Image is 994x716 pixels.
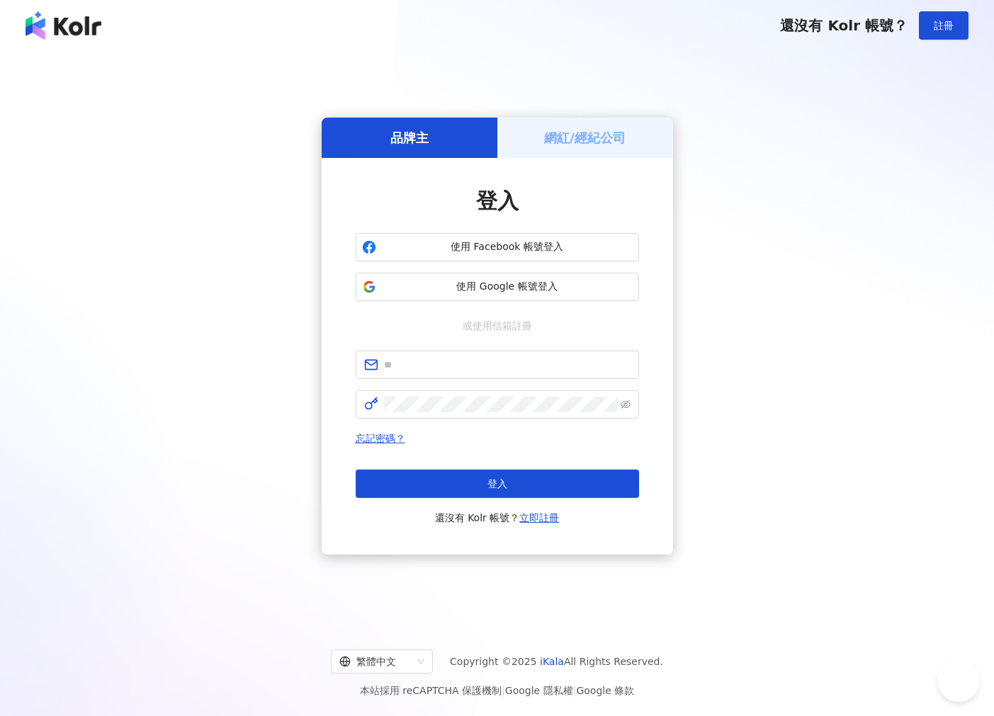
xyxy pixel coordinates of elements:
[26,11,101,40] img: logo
[476,188,519,213] span: 登入
[519,512,559,523] a: 立即註冊
[544,129,626,147] h5: 網紅/經紀公司
[339,650,412,673] div: 繁體中文
[919,11,968,40] button: 註冊
[487,478,507,489] span: 登入
[505,685,573,696] a: Google 隱私權
[934,20,954,31] span: 註冊
[382,280,633,294] span: 使用 Google 帳號登入
[573,685,577,696] span: |
[621,399,631,409] span: eye-invisible
[453,318,542,334] span: 或使用信箱註冊
[540,656,564,667] a: iKala
[502,685,505,696] span: |
[356,433,405,444] a: 忘記密碼？
[937,659,980,702] iframe: Help Scout Beacon - Open
[390,129,429,147] h5: 品牌主
[435,509,560,526] span: 還沒有 Kolr 帳號？
[450,653,663,670] span: Copyright © 2025 All Rights Reserved.
[356,470,639,498] button: 登入
[356,233,639,261] button: 使用 Facebook 帳號登入
[382,240,633,254] span: 使用 Facebook 帳號登入
[780,17,908,34] span: 還沒有 Kolr 帳號？
[576,685,634,696] a: Google 條款
[356,273,639,301] button: 使用 Google 帳號登入
[360,682,634,699] span: 本站採用 reCAPTCHA 保護機制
